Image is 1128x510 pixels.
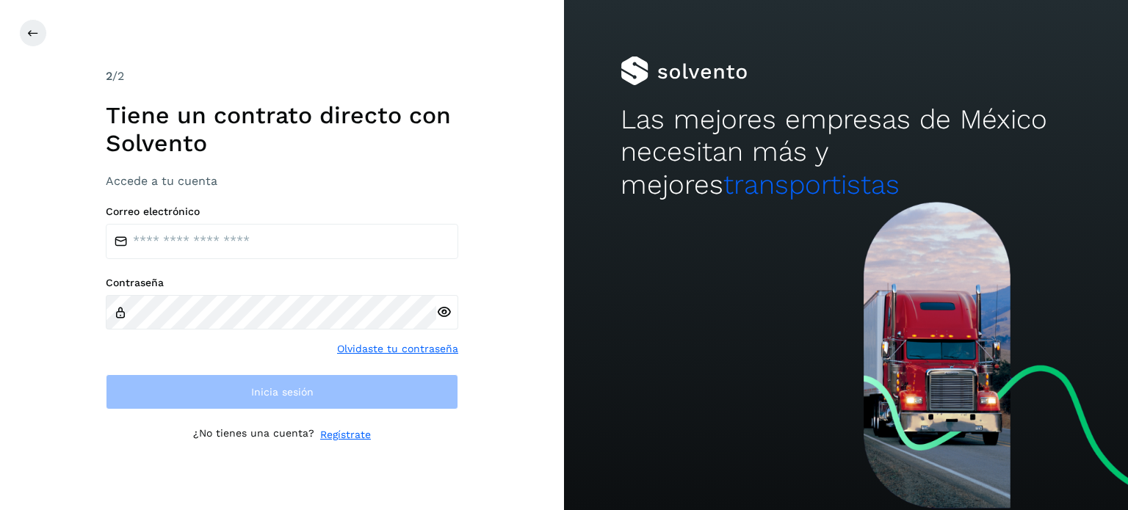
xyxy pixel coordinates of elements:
label: Contraseña [106,277,458,289]
span: transportistas [723,169,900,200]
h2: Las mejores empresas de México necesitan más y mejores [621,103,1071,201]
label: Correo electrónico [106,205,458,218]
a: Regístrate [320,427,371,442]
h1: Tiene un contrato directo con Solvento [106,101,458,158]
button: Inicia sesión [106,374,458,409]
h3: Accede a tu cuenta [106,174,458,188]
span: Inicia sesión [251,387,314,397]
span: 2 [106,69,112,83]
p: ¿No tienes una cuenta? [193,427,314,442]
a: Olvidaste tu contraseña [337,341,458,357]
div: /2 [106,68,458,85]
